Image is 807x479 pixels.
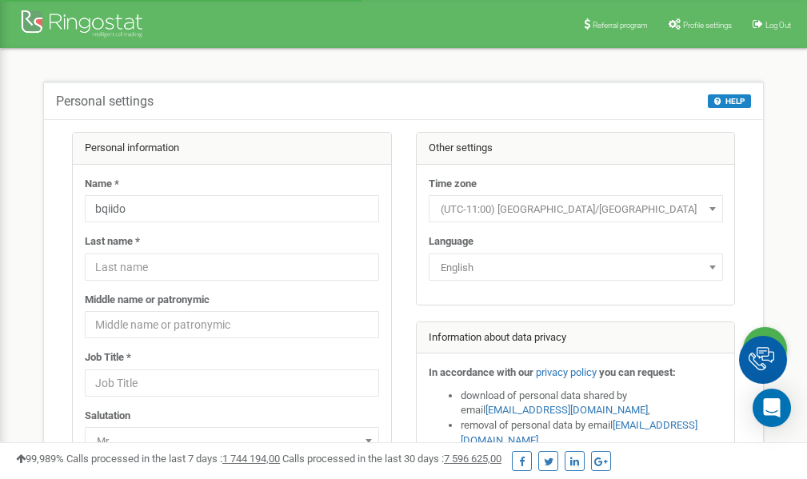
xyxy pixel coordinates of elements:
[434,257,717,279] span: English
[434,198,717,221] span: (UTC-11:00) Pacific/Midway
[417,322,735,354] div: Information about data privacy
[417,133,735,165] div: Other settings
[708,94,751,108] button: HELP
[683,21,732,30] span: Profile settings
[765,21,791,30] span: Log Out
[753,389,791,427] div: Open Intercom Messenger
[593,21,648,30] span: Referral program
[85,369,379,397] input: Job Title
[461,389,723,418] li: download of personal data shared by email ,
[444,453,501,465] u: 7 596 625,00
[16,453,64,465] span: 99,989%
[461,418,723,448] li: removal of personal data by email ,
[599,366,676,378] strong: you can request:
[222,453,280,465] u: 1 744 194,00
[429,253,723,281] span: English
[429,195,723,222] span: (UTC-11:00) Pacific/Midway
[282,453,501,465] span: Calls processed in the last 30 days :
[73,133,391,165] div: Personal information
[85,253,379,281] input: Last name
[85,177,119,192] label: Name *
[85,293,210,308] label: Middle name or patronymic
[429,177,477,192] label: Time zone
[85,234,140,249] label: Last name *
[90,430,374,453] span: Mr.
[429,234,473,249] label: Language
[85,350,131,365] label: Job Title *
[56,94,154,109] h5: Personal settings
[85,195,379,222] input: Name
[536,366,597,378] a: privacy policy
[85,409,130,424] label: Salutation
[85,311,379,338] input: Middle name or patronymic
[66,453,280,465] span: Calls processed in the last 7 days :
[85,427,379,454] span: Mr.
[485,404,648,416] a: [EMAIL_ADDRESS][DOMAIN_NAME]
[429,366,533,378] strong: In accordance with our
